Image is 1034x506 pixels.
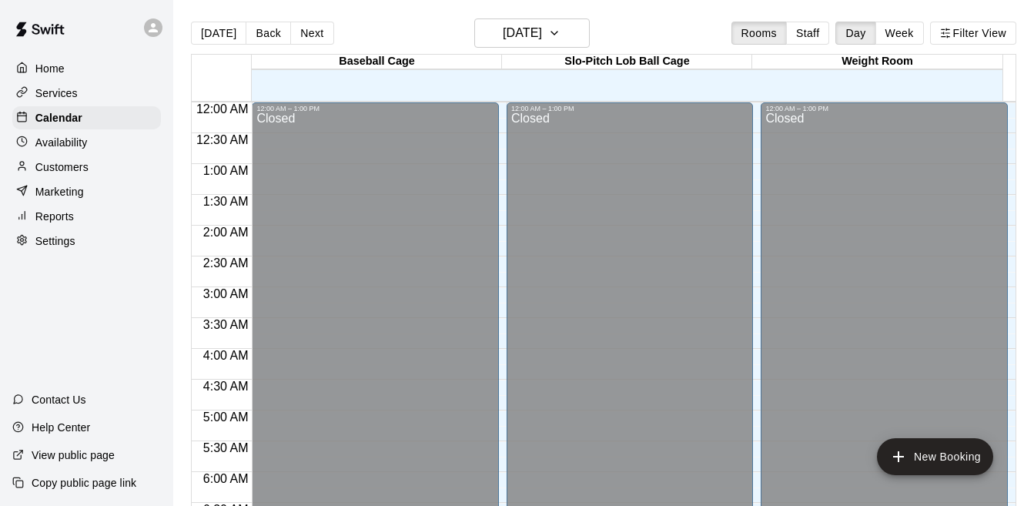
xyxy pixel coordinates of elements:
a: Availability [12,131,161,154]
p: Calendar [35,110,82,126]
div: Slo-Pitch Lob Ball Cage [502,55,752,69]
span: 4:30 AM [199,380,253,393]
a: Services [12,82,161,105]
button: Rooms [731,22,787,45]
a: Home [12,57,161,80]
span: 2:00 AM [199,226,253,239]
div: 12:00 AM – 1:00 PM [256,105,494,112]
p: Settings [35,233,75,249]
p: Services [35,85,78,101]
button: Filter View [930,22,1016,45]
button: [DATE] [191,22,246,45]
button: Staff [786,22,830,45]
button: [DATE] [474,18,590,48]
button: Back [246,22,291,45]
div: 12:00 AM – 1:00 PM [511,105,749,112]
span: 3:30 AM [199,318,253,331]
span: 3:00 AM [199,287,253,300]
div: Weight Room [752,55,1002,69]
span: 12:00 AM [192,102,253,116]
span: 1:00 AM [199,164,253,177]
p: Help Center [32,420,90,435]
button: add [877,438,993,475]
button: Week [875,22,924,45]
p: Copy public page link [32,475,136,491]
span: 12:30 AM [192,133,253,146]
a: Reports [12,205,161,228]
p: Home [35,61,65,76]
div: Baseball Cage [252,55,502,69]
span: 4:00 AM [199,349,253,362]
span: 5:00 AM [199,410,253,424]
a: Customers [12,156,161,179]
h6: [DATE] [503,22,542,44]
span: 1:30 AM [199,195,253,208]
p: Reports [35,209,74,224]
a: Settings [12,230,161,253]
span: 5:30 AM [199,441,253,454]
span: 2:30 AM [199,256,253,270]
p: Customers [35,159,89,175]
div: 12:00 AM – 1:00 PM [765,105,1003,112]
p: Marketing [35,184,84,199]
p: Availability [35,135,88,150]
p: View public page [32,447,115,463]
a: Marketing [12,180,161,203]
button: Next [290,22,333,45]
p: Contact Us [32,392,86,407]
a: Calendar [12,106,161,129]
span: 6:00 AM [199,472,253,485]
button: Day [835,22,875,45]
